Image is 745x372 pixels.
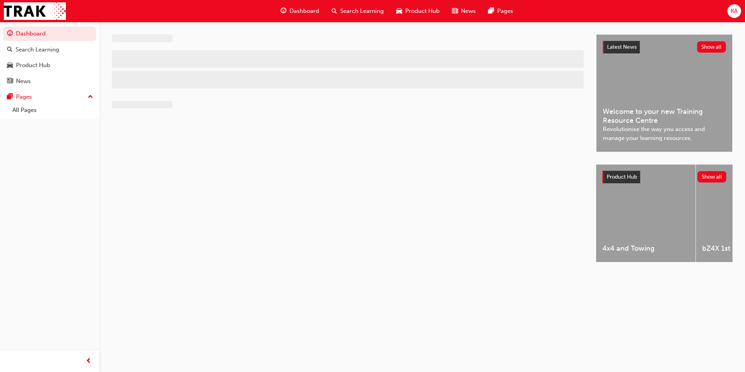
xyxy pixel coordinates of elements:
span: search-icon [7,46,12,53]
a: Latest NewsShow all [603,41,726,53]
span: prev-icon [86,356,92,366]
span: car-icon [7,62,13,69]
span: 4x4 and Towing [602,244,689,253]
span: news-icon [452,6,458,16]
span: Product Hub [405,7,440,16]
span: Pages [497,7,513,16]
span: pages-icon [7,94,13,101]
span: Search Learning [340,7,384,16]
a: car-iconProduct Hub [390,3,446,19]
div: Product Hub [16,61,50,70]
div: Pages [16,92,32,101]
a: Dashboard [3,27,96,41]
a: pages-iconPages [482,3,519,19]
span: pages-icon [488,6,494,16]
span: KA [731,7,738,16]
iframe: Intercom live chat [719,345,737,364]
a: Product Hub [3,58,96,73]
a: All Pages [9,104,96,116]
img: Trak [4,2,66,20]
a: Latest NewsShow allWelcome to your new Training Resource CentreRevolutionise the way you access a... [596,34,733,152]
span: Welcome to your new Training Resource Centre [603,107,726,125]
span: up-icon [88,92,93,102]
button: Show all [697,41,726,53]
a: search-iconSearch Learning [325,3,390,19]
span: guage-icon [7,30,13,37]
a: Product HubShow all [602,171,726,183]
span: Latest News [607,44,637,50]
span: news-icon [7,78,13,85]
a: guage-iconDashboard [274,3,325,19]
a: Search Learning [3,43,96,57]
button: DashboardSearch LearningProduct HubNews [3,25,96,90]
a: news-iconNews [446,3,482,19]
span: Revolutionise the way you access and manage your learning resources. [603,125,726,142]
button: KA [727,4,741,18]
button: Pages [3,90,96,104]
span: News [461,7,476,16]
button: Show all [697,171,727,182]
span: Dashboard [290,7,319,16]
div: News [16,77,31,86]
span: guage-icon [281,6,286,16]
a: 4x4 and Towing [596,165,696,262]
span: car-icon [396,6,402,16]
span: Product Hub [607,174,637,180]
div: Search Learning [16,45,59,54]
span: search-icon [332,6,337,16]
a: News [3,74,96,89]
